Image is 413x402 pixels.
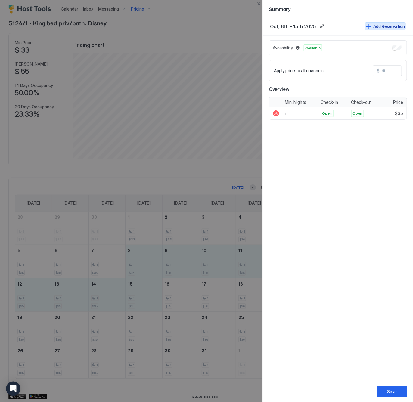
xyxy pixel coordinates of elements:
span: Overview [269,86,407,92]
span: $35 [395,111,403,116]
div: Open Intercom Messenger [6,382,20,396]
div: Save [387,388,397,395]
button: Save [377,386,407,397]
span: Availability [273,45,293,51]
div: Add Reservation [373,23,405,29]
span: Summary [269,5,407,12]
button: Add Reservation [365,22,406,30]
span: Check-out [351,100,372,105]
span: Apply price to all channels [274,68,324,73]
span: Open [322,111,332,116]
span: Oct, 8th - 15th 2025 [270,23,316,29]
span: 1 [285,111,286,116]
span: $ [377,68,380,73]
span: Min. Nights [285,100,306,105]
span: Price [393,100,403,105]
span: Open [353,111,362,116]
button: Edit date range [318,23,325,30]
button: Blocked dates override all pricing rules and remain unavailable until manually unblocked [294,44,301,51]
span: Available [305,45,321,51]
span: Check-in [321,100,338,105]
